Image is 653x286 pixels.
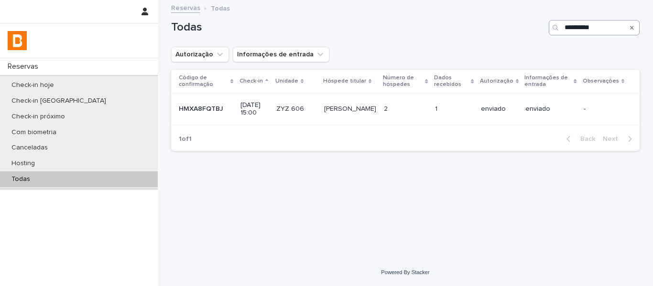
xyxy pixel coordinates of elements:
p: 1 [435,103,439,113]
img: zVaNuJHRTjyIjT5M9Xd5 [8,31,27,50]
p: 2 [384,103,390,113]
p: [DATE] 15:00 [240,101,269,117]
input: Search [549,20,640,35]
tr: HMXA8FQTBJHMXA8FQTBJ [DATE] 15:00ZYZ 606ZYZ 606 [PERSON_NAME][PERSON_NAME] 22 11 enviadoenviado- [171,93,640,125]
p: Pedro Henrique Carneiro Assunção [324,103,378,113]
p: Autorização [480,76,513,86]
p: Check-in [239,76,263,86]
p: 1 of 1 [171,127,199,151]
p: Check-in próximo [4,113,73,121]
p: Hóspede titular [323,76,366,86]
p: Observações [583,76,619,86]
button: Back [559,135,599,143]
p: ZYZ 606 [276,103,306,113]
p: HMXA8FQTBJ [179,103,225,113]
p: Check-in [GEOGRAPHIC_DATA] [4,97,114,105]
p: Com biometria [4,128,64,137]
p: enviado [525,105,576,113]
a: Reservas [171,2,200,13]
p: Todas [4,175,38,183]
p: Informações de entrada [524,73,572,90]
h1: Todas [171,21,545,34]
p: Hosting [4,159,43,168]
span: Next [603,136,624,142]
p: - [584,105,624,113]
p: Número de hóspedes [383,73,423,90]
p: Reservas [4,62,46,71]
button: Informações de entrada [233,47,329,62]
button: Autorização [171,47,229,62]
p: enviado [481,105,518,113]
p: Código de confirmação [179,73,228,90]
p: Unidade [275,76,298,86]
a: Powered By Stacker [381,269,429,275]
p: Check-in hoje [4,81,62,89]
span: Back [575,136,595,142]
p: Canceladas [4,144,55,152]
p: Dados recebidos [434,73,469,90]
p: Todas [211,2,230,13]
button: Next [599,135,640,143]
